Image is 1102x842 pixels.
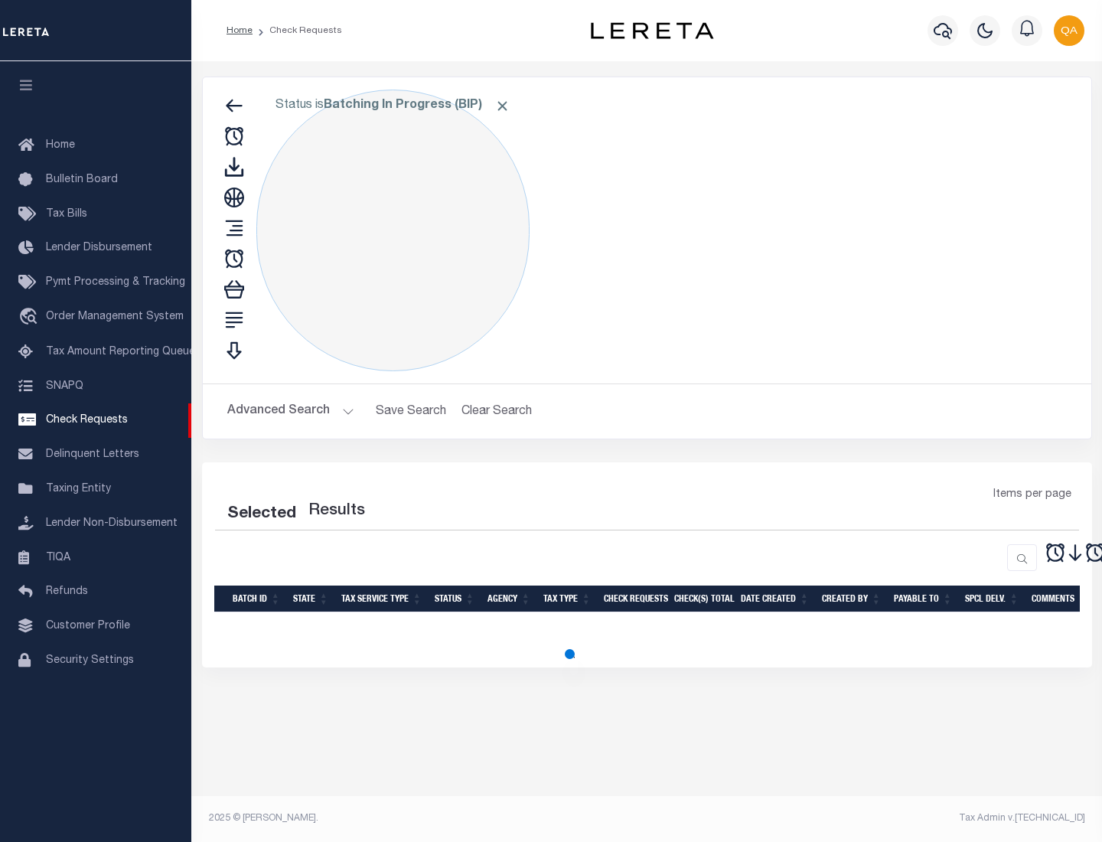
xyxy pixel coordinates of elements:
[335,586,429,612] th: Tax Service Type
[324,100,510,112] b: Batching In Progress (BIP)
[455,397,539,426] button: Clear Search
[481,586,537,612] th: Agency
[46,312,184,322] span: Order Management System
[46,586,88,597] span: Refunds
[253,24,342,38] li: Check Requests
[256,90,530,371] div: Click to Edit
[494,98,510,114] span: Click to Remove
[308,499,365,524] label: Results
[735,586,816,612] th: Date Created
[959,586,1025,612] th: Spcl Delv.
[1054,15,1084,46] img: svg+xml;base64,PHN2ZyB4bWxucz0iaHR0cDovL3d3dy53My5vcmcvMjAwMC9zdmciIHBvaW50ZXItZXZlbnRzPSJub25lIi...
[18,308,43,328] i: travel_explore
[227,26,253,35] a: Home
[197,811,647,825] div: 2025 © [PERSON_NAME].
[227,502,296,527] div: Selected
[46,140,75,151] span: Home
[46,209,87,220] span: Tax Bills
[1025,586,1094,612] th: Comments
[227,586,287,612] th: Batch Id
[816,586,888,612] th: Created By
[993,487,1071,504] span: Items per page
[46,449,139,460] span: Delinquent Letters
[658,811,1085,825] div: Tax Admin v.[TECHNICAL_ID]
[46,415,128,426] span: Check Requests
[46,518,178,529] span: Lender Non-Disbursement
[46,621,130,631] span: Customer Profile
[46,175,118,185] span: Bulletin Board
[598,586,668,612] th: Check Requests
[46,277,185,288] span: Pymt Processing & Tracking
[46,484,111,494] span: Taxing Entity
[367,397,455,426] button: Save Search
[46,380,83,391] span: SNAPQ
[46,243,152,253] span: Lender Disbursement
[888,586,959,612] th: Payable To
[429,586,481,612] th: Status
[668,586,735,612] th: Check(s) Total
[46,655,134,666] span: Security Settings
[227,397,354,426] button: Advanced Search
[46,552,70,563] span: TIQA
[591,22,713,39] img: logo-dark.svg
[46,347,195,357] span: Tax Amount Reporting Queue
[537,586,598,612] th: Tax Type
[287,586,335,612] th: State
